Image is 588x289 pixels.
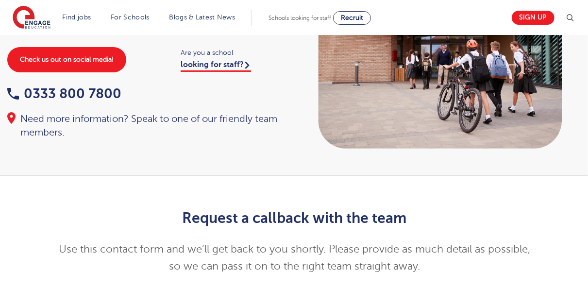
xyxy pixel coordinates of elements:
h2: Request a callback with the team [56,210,533,226]
a: Check us out on social media! [7,47,126,72]
span: Schools looking for staff [269,15,331,21]
span: Use this contact form and we’ll get back to you shortly. Please provide as much detail as possibl... [59,243,530,272]
a: For Schools [111,14,149,21]
div: Need more information? Speak to one of our friendly team members. [7,112,285,139]
a: Recruit [333,11,371,25]
a: Sign up [512,11,554,25]
a: 0333 800 7800 [7,86,121,101]
img: Engage Education [13,6,50,30]
a: Blogs & Latest News [169,14,235,21]
span: Are you a school [181,47,285,58]
a: looking for staff? [181,60,251,72]
span: Recruit [341,14,363,21]
a: Find jobs [63,14,91,21]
